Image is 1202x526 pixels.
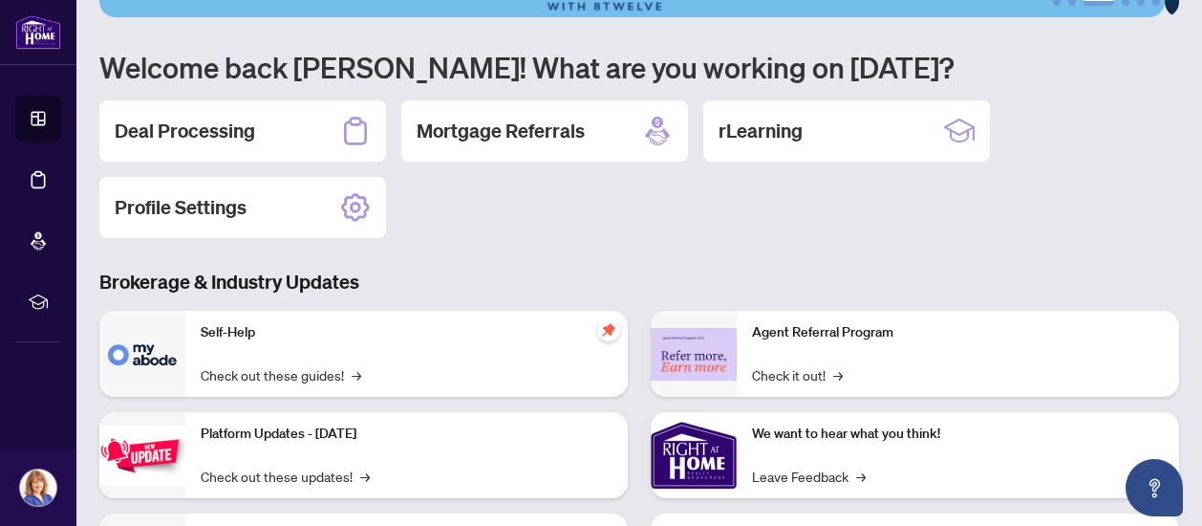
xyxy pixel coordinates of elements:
[752,424,1164,445] p: We want to hear what you think!
[115,118,255,144] h2: Deal Processing
[1126,459,1183,516] button: Open asap
[651,412,737,498] img: We want to hear what you think!
[597,318,620,341] span: pushpin
[201,322,612,343] p: Self-Help
[99,49,1179,85] h1: Welcome back [PERSON_NAME]! What are you working on [DATE]?
[15,14,61,50] img: logo
[99,311,185,397] img: Self-Help
[752,466,866,487] a: Leave Feedback→
[752,322,1164,343] p: Agent Referral Program
[651,328,737,381] img: Agent Referral Program
[719,118,803,144] h2: rLearning
[352,364,361,385] span: →
[201,424,612,445] p: Platform Updates - [DATE]
[856,466,866,487] span: →
[20,470,56,506] img: Profile Icon
[752,364,843,385] a: Check it out!→
[201,364,361,385] a: Check out these guides!→
[417,118,585,144] h2: Mortgage Referrals
[99,426,185,486] img: Platform Updates - July 21, 2025
[201,466,370,487] a: Check out these updates!→
[360,466,370,487] span: →
[99,269,1179,296] h3: Brokerage & Industry Updates
[833,364,843,385] span: →
[115,194,247,221] h2: Profile Settings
